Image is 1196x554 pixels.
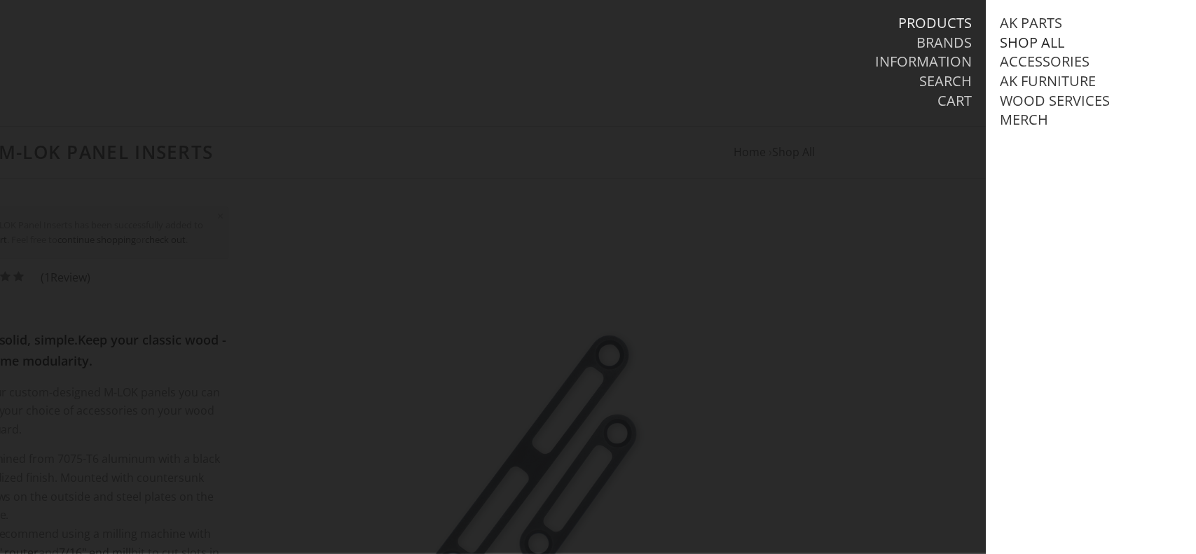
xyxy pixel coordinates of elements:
a: Wood Services [1000,92,1110,110]
a: Accessories [1000,53,1090,71]
a: AK Furniture [1000,72,1096,90]
a: Products [898,14,972,32]
a: Shop All [1000,34,1064,52]
a: Search [919,72,972,90]
a: Information [875,53,972,71]
a: Brands [916,34,972,52]
a: Cart [937,92,972,110]
a: AK Parts [1000,14,1062,32]
a: Merch [1000,111,1048,129]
